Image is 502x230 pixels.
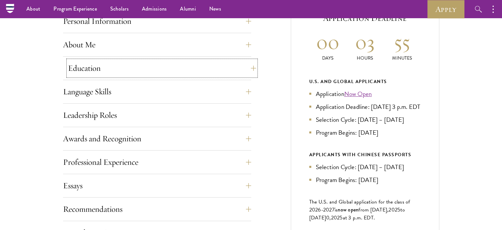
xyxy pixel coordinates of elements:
[309,175,421,185] li: Program Begins: [DATE]
[63,131,251,147] button: Awards and Recognition
[309,89,421,99] li: Application
[309,162,421,172] li: Selection Cycle: [DATE] – [DATE]
[346,30,384,55] h2: 03
[331,214,340,222] span: 202
[329,214,331,222] span: ,
[309,151,421,159] div: APPLICANTS WITH CHINESE PASSPORTS
[63,178,251,194] button: Essays
[309,115,421,124] li: Selection Cycle: [DATE] – [DATE]
[397,206,400,214] span: 5
[63,154,251,170] button: Professional Experience
[340,214,343,222] span: 5
[63,201,251,217] button: Recommendations
[338,206,358,213] span: now open
[309,102,421,112] li: Application Deadline: [DATE] 3 p.m. EDT
[384,55,421,62] p: Minutes
[332,206,335,214] span: 7
[358,206,388,214] span: from [DATE],
[63,37,251,53] button: About Me
[63,84,251,100] button: Language Skills
[309,198,410,214] span: The U.S. and Global application for the class of 202
[68,60,256,76] button: Education
[344,89,372,99] a: Now Open
[335,206,338,214] span: is
[321,206,332,214] span: -202
[318,206,321,214] span: 6
[343,214,375,222] span: at 3 p.m. EDT.
[309,30,347,55] h2: 00
[384,30,421,55] h2: 55
[63,107,251,123] button: Leadership Roles
[388,206,397,214] span: 202
[309,128,421,137] li: Program Begins: [DATE]
[309,55,347,62] p: Days
[346,55,384,62] p: Hours
[309,206,405,222] span: to [DATE]
[309,77,421,86] div: U.S. and Global Applicants
[326,214,329,222] span: 0
[63,13,251,29] button: Personal Information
